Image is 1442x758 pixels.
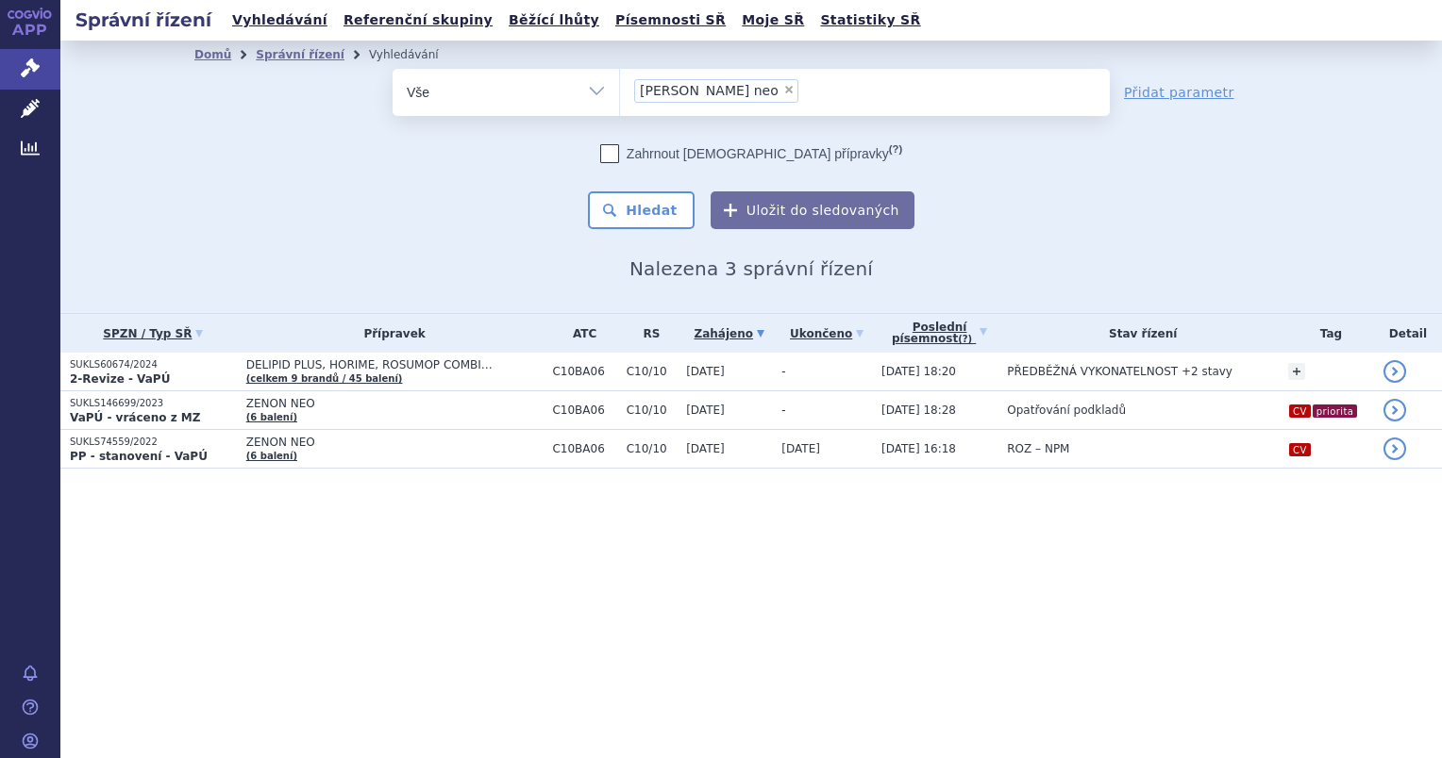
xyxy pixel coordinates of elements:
[881,314,998,353] a: Poslednípísemnost(?)
[881,365,956,378] span: [DATE] 18:20
[781,321,872,347] a: Ukončeno
[1383,437,1406,460] a: detail
[70,321,237,347] a: SPZN / Typ SŘ
[998,314,1279,353] th: Stav řízení
[246,358,544,371] span: DELIPID PLUS, HORIME, ROSUMOP COMBI…
[246,373,403,384] a: (celkem 9 brandů / 45 balení)
[736,8,810,33] a: Moje SŘ
[246,451,297,461] a: (6 balení)
[543,314,616,353] th: ATC
[552,365,616,378] span: C10BA06
[881,442,956,455] span: [DATE] 16:18
[814,8,926,33] a: Statistiky SŘ
[338,8,498,33] a: Referenční skupiny
[627,442,677,455] span: C10/10
[1007,365,1232,378] span: PŘEDBĚŽNÁ VYKONATELNOST +2 stavy
[627,404,677,417] span: C10/10
[246,436,544,449] span: ZENON NEO
[256,48,344,61] a: Správní řízení
[60,7,226,33] h2: Správní řízení
[629,257,873,280] span: Nalezena 3 správní řízení
[70,372,170,386] strong: 2-Revize - VaPÚ
[783,84,795,95] span: ×
[958,334,972,345] abbr: (?)
[70,450,208,463] strong: PP - stanovení - VaPÚ
[711,191,914,229] button: Uložit do sledovaných
[70,411,200,424] strong: VaPÚ - vráceno z MZ
[600,144,902,163] label: Zahrnout [DEMOGRAPHIC_DATA] přípravky
[226,8,333,33] a: Vyhledávání
[686,365,725,378] span: [DATE]
[1124,83,1234,102] a: Přidat parametr
[503,8,605,33] a: Běžící lhůty
[1374,314,1442,353] th: Detail
[194,48,231,61] a: Domů
[1007,404,1126,417] span: Opatřování podkladů
[627,365,677,378] span: C10/10
[588,191,695,229] button: Hledat
[1279,314,1374,353] th: Tag
[1007,442,1069,455] span: ROZ – NPM
[1313,404,1358,418] i: priorita
[552,442,616,455] span: C10BA06
[246,397,544,410] span: ZENON NEO
[70,436,237,449] p: SUKLS74559/2022
[1288,363,1305,380] a: +
[70,397,237,410] p: SUKLS146699/2023
[686,321,772,347] a: Zahájeno
[369,41,463,69] li: Vyhledávání
[70,358,237,371] p: SUKLS60674/2024
[610,8,731,33] a: Písemnosti SŘ
[781,365,785,378] span: -
[552,404,616,417] span: C10BA06
[237,314,544,353] th: Přípravek
[781,404,785,417] span: -
[686,404,725,417] span: [DATE]
[804,78,814,102] input: [PERSON_NAME] neo
[246,412,297,422] a: (6 balení)
[881,404,956,417] span: [DATE] 18:28
[781,442,820,455] span: [DATE]
[640,84,779,97] span: [PERSON_NAME] neo
[686,442,725,455] span: [DATE]
[889,143,902,156] abbr: (?)
[1383,360,1406,383] a: detail
[1383,399,1406,421] a: detail
[617,314,677,353] th: RS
